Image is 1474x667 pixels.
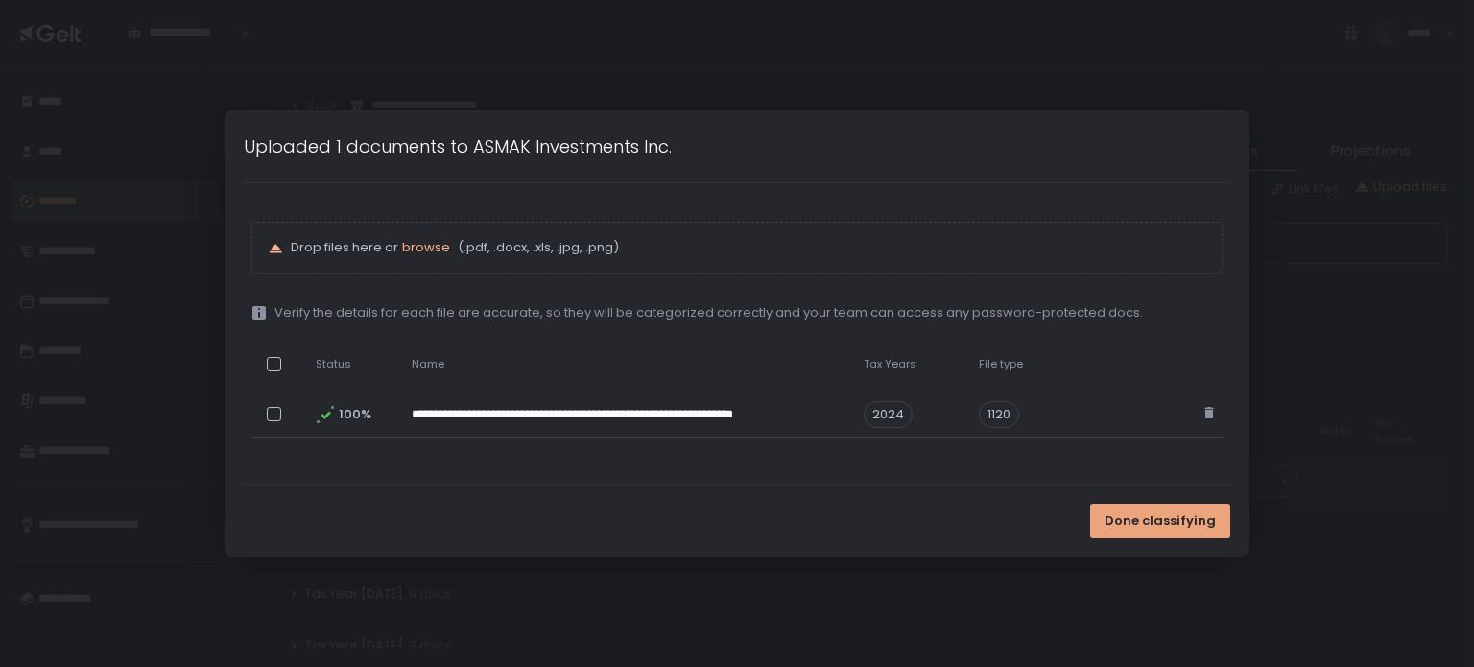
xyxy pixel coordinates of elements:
[454,239,619,256] span: (.pdf, .docx, .xls, .jpg, .png)
[339,406,369,423] span: 100%
[316,357,351,371] span: Status
[864,401,913,428] span: 2024
[864,357,916,371] span: Tax Years
[402,239,450,256] button: browse
[291,239,1207,256] p: Drop files here or
[244,133,672,159] h1: Uploaded 1 documents to ASMAK Investments Inc.
[274,304,1143,322] span: Verify the details for each file are accurate, so they will be categorized correctly and your tea...
[1105,512,1216,530] span: Done classifying
[1090,504,1230,538] button: Done classifying
[412,357,444,371] span: Name
[402,238,450,256] span: browse
[979,357,1023,371] span: File type
[979,401,1019,428] div: 1120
